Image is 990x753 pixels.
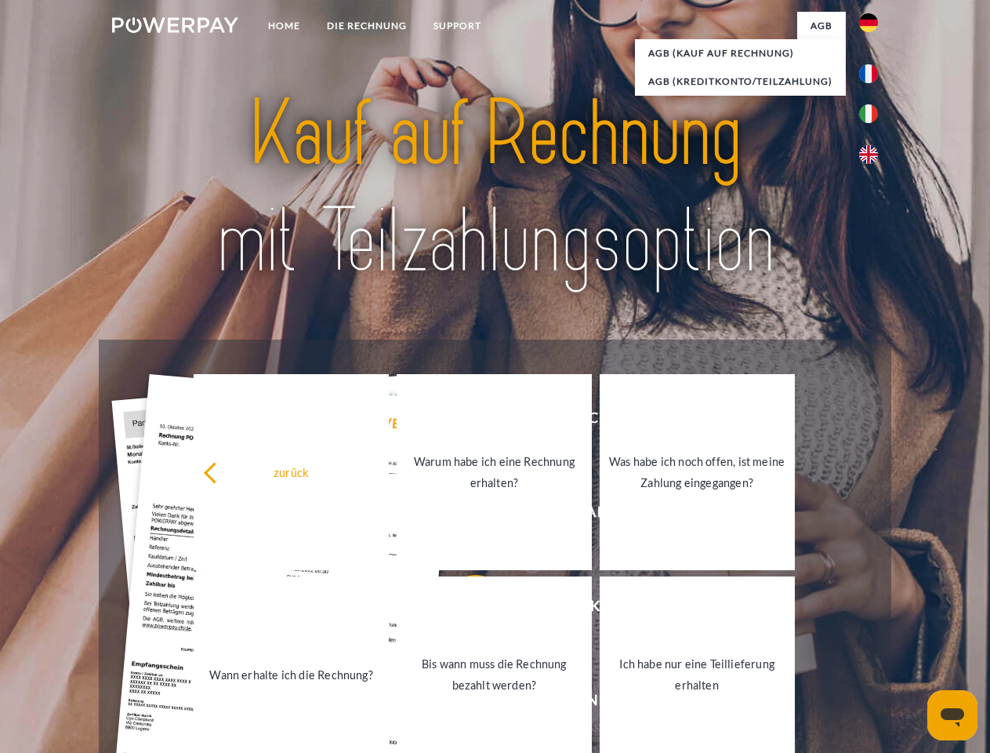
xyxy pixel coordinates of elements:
div: Wann erhalte ich die Rechnung? [203,664,379,685]
a: agb [797,12,846,40]
img: title-powerpay_de.svg [150,75,840,300]
img: fr [859,64,878,83]
img: de [859,13,878,32]
div: Warum habe ich eine Rechnung erhalten? [406,451,582,493]
img: logo-powerpay-white.svg [112,17,238,33]
a: AGB (Kauf auf Rechnung) [635,39,846,67]
div: Ich habe nur eine Teillieferung erhalten [609,653,785,696]
a: SUPPORT [420,12,495,40]
a: AGB (Kreditkonto/Teilzahlung) [635,67,846,96]
img: it [859,104,878,123]
div: zurück [203,461,379,482]
img: en [859,145,878,164]
a: Home [255,12,314,40]
iframe: Schaltfläche zum Öffnen des Messaging-Fensters [927,690,977,740]
a: Was habe ich noch offen, ist meine Zahlung eingegangen? [600,374,795,570]
a: DIE RECHNUNG [314,12,420,40]
div: Bis wann muss die Rechnung bezahlt werden? [406,653,582,696]
div: Was habe ich noch offen, ist meine Zahlung eingegangen? [609,451,785,493]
